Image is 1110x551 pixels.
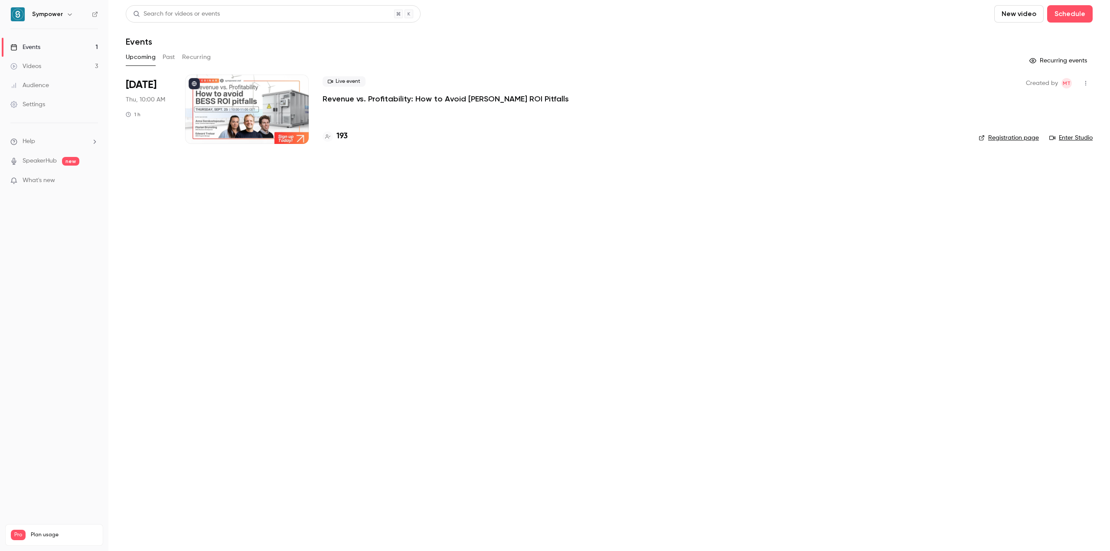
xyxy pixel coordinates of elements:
[994,5,1044,23] button: New video
[10,81,49,90] div: Audience
[62,157,79,166] span: new
[182,50,211,64] button: Recurring
[336,130,348,142] h4: 193
[323,94,569,104] a: Revenue vs. Profitability: How to Avoid [PERSON_NAME] ROI Pitfalls
[126,36,152,47] h1: Events
[1026,78,1058,88] span: Created by
[133,10,220,19] div: Search for videos or events
[126,75,171,144] div: Sep 25 Thu, 10:00 AM (Europe/Amsterdam)
[23,156,57,166] a: SpeakerHub
[23,137,35,146] span: Help
[1025,54,1093,68] button: Recurring events
[11,530,26,540] span: Pro
[32,10,63,19] h6: Sympower
[1047,5,1093,23] button: Schedule
[126,111,140,118] div: 1 h
[88,177,98,185] iframe: Noticeable Trigger
[163,50,175,64] button: Past
[10,62,41,71] div: Videos
[1061,78,1072,88] span: Manon Thomas
[979,134,1039,142] a: Registration page
[23,176,55,185] span: What's new
[1063,78,1071,88] span: MT
[1049,134,1093,142] a: Enter Studio
[11,7,25,21] img: Sympower
[323,130,348,142] a: 193
[126,78,157,92] span: [DATE]
[126,95,165,104] span: Thu, 10:00 AM
[323,76,366,87] span: Live event
[31,531,98,538] span: Plan usage
[126,50,156,64] button: Upcoming
[10,137,98,146] li: help-dropdown-opener
[10,100,45,109] div: Settings
[10,43,40,52] div: Events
